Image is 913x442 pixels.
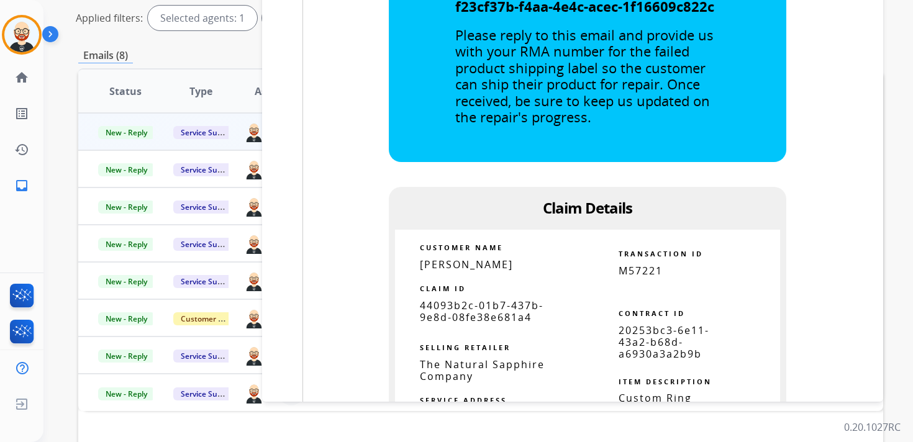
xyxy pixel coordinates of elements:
strong: SERVICE ADDRESS [420,395,507,405]
img: agent-avatar [244,196,264,217]
span: New - Reply [98,126,155,139]
img: agent-avatar [244,233,264,254]
span: Service Support [173,350,244,363]
span: Service Support [173,275,244,288]
span: New - Reply [98,387,155,400]
img: agent-avatar [244,382,264,403]
span: The Natural Sapphire Company [420,358,545,383]
span: Claim Details [543,197,632,218]
p: Applied filters: [76,11,143,25]
span: 20253bc3-6e11-43a2-b68d-a6930a3a2b9b [619,323,709,361]
mat-icon: history [14,142,29,157]
strong: CONTRACT ID [619,309,685,318]
span: New - Reply [98,201,155,214]
strong: CLAIM ID [420,284,466,293]
span: Service Support [173,201,244,214]
span: Customer Support [173,312,254,325]
span: M57221 [619,264,663,277]
span: Service Support [173,126,244,139]
span: Service Support [173,163,244,176]
span: New - Reply [98,163,155,176]
span: New - Reply [98,350,155,363]
img: agent-avatar [244,307,264,328]
span: Custom Ring [619,391,692,405]
p: Emails (8) [78,48,133,63]
span: New - Reply [98,275,155,288]
img: agent-avatar [244,345,264,366]
span: Service Support [173,387,244,400]
span: New - Reply [98,312,155,325]
span: [PERSON_NAME] [420,258,513,271]
strong: CUSTOMER NAME [420,243,503,252]
strong: SELLING RETAILER [420,343,511,352]
span: 44093b2c-01b7-437b-9e8d-08fe38e681a4 [420,299,543,324]
mat-icon: home [14,70,29,85]
span: Service Support [173,238,244,251]
img: agent-avatar [244,270,264,291]
img: agent-avatar [244,121,264,142]
span: Assignee [255,84,298,99]
strong: TRANSACTION ID [619,249,703,258]
mat-icon: list_alt [14,106,29,121]
p: Please reply to this email and provide us with your RMA number for the failed product shipping la... [455,27,720,125]
p: 0.20.1027RC [844,420,901,435]
img: avatar [4,17,39,52]
span: Status [109,84,142,99]
span: New - Reply [98,238,155,251]
div: Selected agents: 1 [148,6,257,30]
img: agent-avatar [244,158,264,179]
mat-icon: inbox [14,178,29,193]
strong: ITEM DESCRIPTION [619,377,712,386]
span: Type [189,84,212,99]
